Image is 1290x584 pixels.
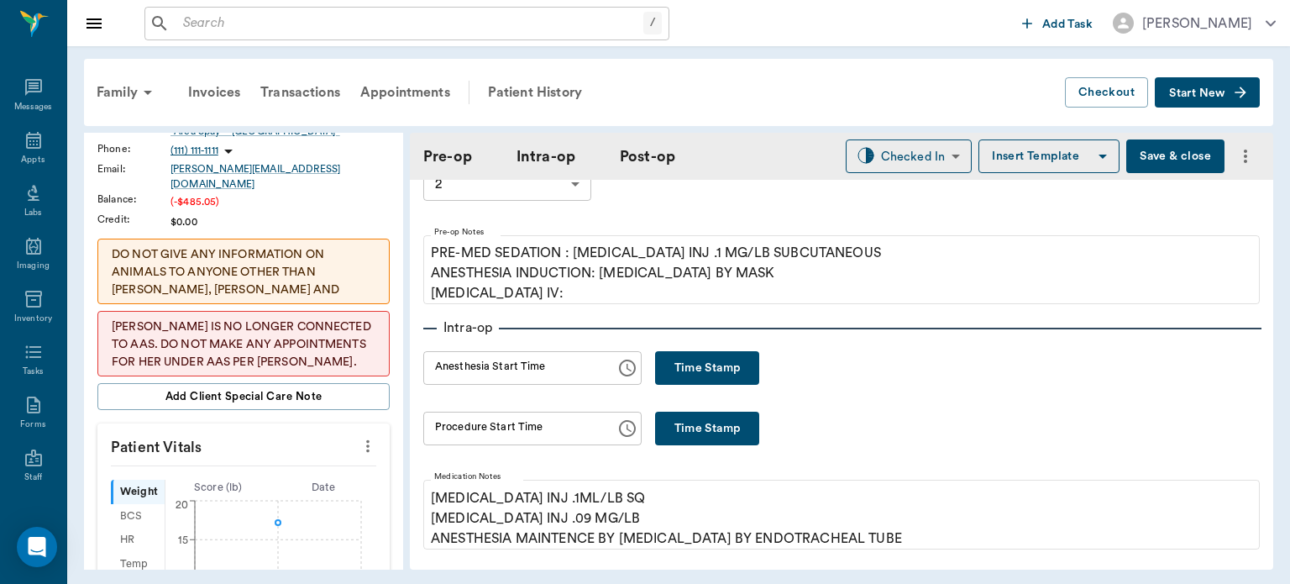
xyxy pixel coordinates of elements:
div: Weight [111,480,165,504]
input: hh:mm aa [423,351,604,385]
label: Pre-op Notes [434,227,485,239]
div: Tasks [23,366,44,378]
button: Choose time [611,351,644,385]
tspan: 15 [178,534,188,545]
button: more [354,432,381,460]
a: Transactions [250,72,350,113]
button: Add client Special Care Note [97,383,390,410]
input: Search [176,12,643,35]
div: Messages [14,101,53,113]
p: DO NOT GIVE ANY INFORMATION ON ANIMALS TO ANYONE OTHER THAN [PERSON_NAME], [PERSON_NAME] AND [PER... [112,246,375,387]
a: Invoices [178,72,250,113]
div: Date [270,480,376,496]
div: Open Intercom Messenger [17,527,57,567]
div: Credit : [97,212,170,227]
button: Time Stamp [655,351,759,385]
tspan: 20 [176,500,188,510]
a: Post-op [620,145,675,168]
button: Add Task [1015,8,1099,39]
p: PRE-MED SEDATION : [MEDICAL_DATA] INJ .1 MG/LB SUBCUTANEOUS ANESTHESIA INDUCTION: [MEDICAL_DATA] ... [431,243,1252,303]
a: Pre-op [423,145,472,168]
button: Checkout [1065,77,1148,108]
button: Close drawer [77,7,111,40]
div: Inventory [14,313,52,325]
div: Labs [24,207,42,219]
button: Time Stamp [655,412,759,445]
div: Balance : [97,192,170,207]
button: [PERSON_NAME] [1099,8,1289,39]
p: Intra-op [437,318,499,338]
div: Checked In [881,147,946,166]
div: Staff [24,471,42,484]
div: (-$485.05) [170,194,390,209]
div: Forms [20,418,45,431]
span: Add client Special Care Note [165,387,322,406]
label: Medication Notes [434,471,501,483]
button: Choose time [611,412,644,445]
div: Temp [111,552,165,576]
p: (111) 111-1111 [170,144,218,158]
a: Appointments [350,72,460,113]
div: 2 [423,167,591,201]
div: BCS [111,504,165,529]
div: HR [111,529,165,553]
p: [PERSON_NAME] IS NO LONGER CONNECTED TO AAS. DO NOT MAKE ANY APPOINTMENTS FOR HER UNDER AAS PER [... [112,318,375,389]
p: Patient Vitals [97,424,390,466]
button: Insert Template [978,139,1120,173]
button: Start New [1155,77,1260,108]
div: $0.00 [170,214,390,229]
input: hh:mm aa [423,412,604,445]
div: Score ( lb ) [165,480,271,496]
a: Patient History [478,72,592,113]
a: [PERSON_NAME][EMAIL_ADDRESS][DOMAIN_NAME] [170,161,390,192]
button: Save & close [1126,139,1224,173]
div: / [643,12,662,34]
div: Email : [97,161,170,176]
div: Phone : [97,141,170,156]
div: [PERSON_NAME] [1142,13,1252,34]
div: Imaging [17,260,50,272]
div: Family [87,72,168,113]
button: more [1231,142,1260,171]
p: [MEDICAL_DATA] INJ .1ML/LB SQ [MEDICAL_DATA] INJ .09 MG/LB ANESTHESIA MAINTENCE BY [MEDICAL_DATA]... [431,488,1252,549]
div: Appts [21,154,45,166]
a: Intra-op [517,145,575,168]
